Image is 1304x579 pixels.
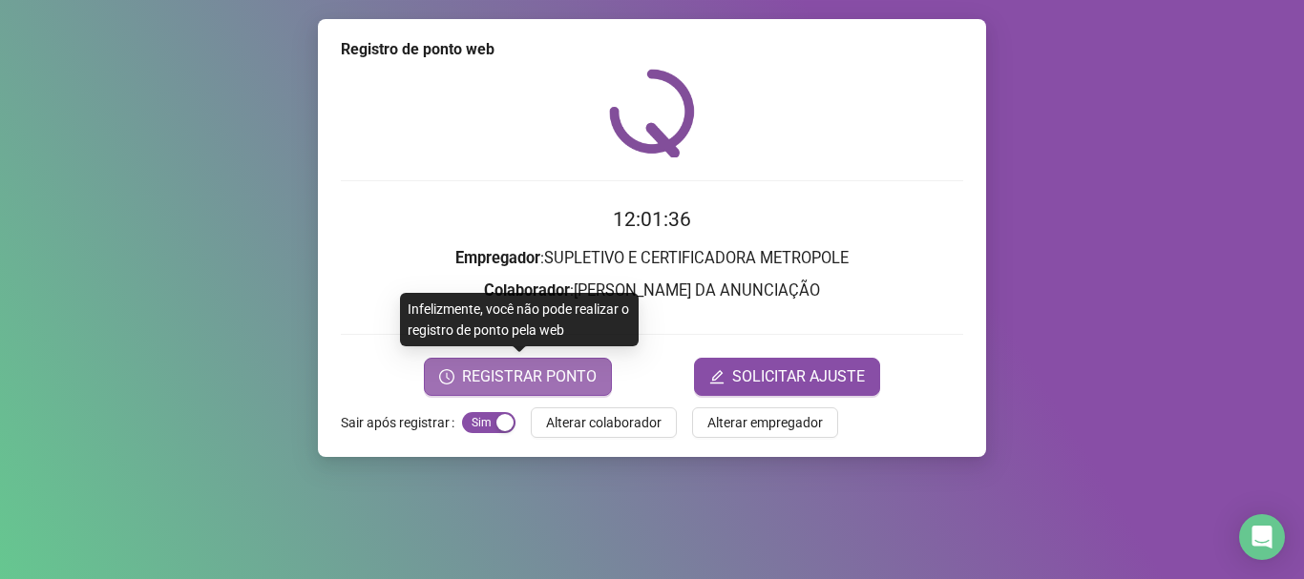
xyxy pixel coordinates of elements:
div: Infelizmente, você não pode realizar o registro de ponto pela web [400,293,639,346]
span: clock-circle [439,369,454,384]
strong: Empregador [455,249,540,267]
h3: : [PERSON_NAME] DA ANUNCIAÇÃO [341,279,963,303]
button: Alterar empregador [692,407,838,438]
div: Open Intercom Messenger [1239,514,1285,560]
img: QRPoint [609,69,695,157]
span: edit [709,369,725,384]
span: Alterar colaborador [546,412,662,433]
button: REGISTRAR PONTO [424,358,612,396]
span: SOLICITAR AJUSTE [732,365,865,388]
time: 12:01:36 [613,208,691,231]
div: Registro de ponto web [341,38,963,61]
span: Alterar empregador [707,412,823,433]
span: REGISTRAR PONTO [462,365,597,388]
button: editSOLICITAR AJUSTE [694,358,880,396]
button: Alterar colaborador [531,407,677,438]
strong: Colaborador [484,281,570,300]
label: Sair após registrar [341,407,462,438]
h3: : SUPLETIVO E CERTIFICADORA METROPOLE [341,246,963,271]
